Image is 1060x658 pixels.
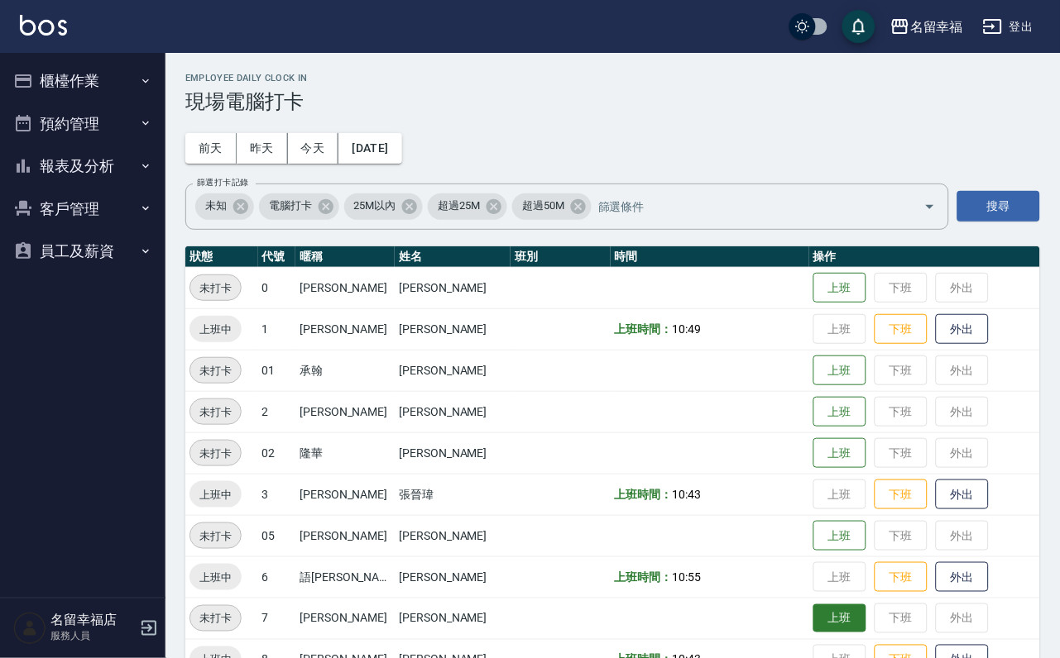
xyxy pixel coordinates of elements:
[615,488,673,501] b: 上班時間：
[395,515,511,556] td: [PERSON_NAME]
[185,73,1040,83] h2: Employee Daily Clock In
[195,198,237,214] span: 未知
[7,60,159,103] button: 櫃檯作業
[511,246,610,268] th: 班別
[190,527,241,545] span: 未打卡
[395,246,511,268] th: 姓名
[258,350,296,391] td: 01
[813,397,866,427] button: 上班
[190,445,241,462] span: 未打卡
[594,192,895,221] input: 篩選條件
[395,267,511,308] td: [PERSON_NAME]
[258,598,296,639] td: 7
[672,488,701,501] span: 10:43
[875,314,928,345] button: 下班
[813,604,866,633] button: 上班
[258,556,296,598] td: 6
[295,350,395,391] td: 承翰
[672,570,701,584] span: 10:55
[258,308,296,350] td: 1
[185,133,237,164] button: 前天
[189,486,242,503] span: 上班中
[20,15,67,36] img: Logo
[842,10,875,43] button: save
[395,391,511,432] td: [PERSON_NAME]
[295,598,395,639] td: [PERSON_NAME]
[395,598,511,639] td: [PERSON_NAME]
[295,474,395,515] td: [PERSON_NAME]
[875,479,928,510] button: 下班
[395,474,511,515] td: 張晉瑋
[884,10,970,44] button: 名留幸福
[185,246,258,268] th: 狀態
[957,191,1040,222] button: 搜尋
[295,515,395,556] td: [PERSON_NAME]
[259,198,322,214] span: 電腦打卡
[190,362,241,379] span: 未打卡
[258,246,296,268] th: 代號
[189,569,242,586] span: 上班中
[189,321,242,338] span: 上班中
[813,273,866,303] button: 上班
[258,391,296,432] td: 2
[395,308,511,350] td: [PERSON_NAME]
[195,193,254,220] div: 未知
[258,474,296,515] td: 3
[7,103,159,145] button: 預約管理
[936,479,989,510] button: 外出
[258,267,296,308] td: 0
[813,355,866,386] button: 上班
[428,198,490,214] span: 超過25M
[258,432,296,474] td: 02
[7,145,159,188] button: 報表及分析
[295,308,395,350] td: [PERSON_NAME]
[344,198,406,214] span: 25M以內
[395,432,511,474] td: [PERSON_NAME]
[295,246,395,268] th: 暱稱
[976,12,1040,42] button: 登出
[611,246,809,268] th: 時間
[428,193,507,220] div: 超過25M
[813,521,866,551] button: 上班
[237,133,288,164] button: 昨天
[185,90,1040,113] h3: 現場電腦打卡
[288,133,339,164] button: 今天
[344,193,424,220] div: 25M以內
[259,193,339,220] div: 電腦打卡
[813,438,866,469] button: 上班
[672,322,701,336] span: 10:49
[395,350,511,391] td: [PERSON_NAME]
[190,610,241,627] span: 未打卡
[875,562,928,593] button: 下班
[512,198,574,214] span: 超過50M
[295,267,395,308] td: [PERSON_NAME]
[50,613,135,629] h5: 名留幸福店
[936,314,989,345] button: 外出
[50,629,135,644] p: 服務人員
[190,279,241,297] span: 未打卡
[936,562,989,593] button: 外出
[917,193,943,220] button: Open
[809,246,1040,268] th: 操作
[615,570,673,584] b: 上班時間：
[295,432,395,474] td: 隆華
[295,556,395,598] td: 語[PERSON_NAME]
[910,17,963,37] div: 名留幸福
[615,322,673,336] b: 上班時間：
[338,133,401,164] button: [DATE]
[190,403,241,421] span: 未打卡
[512,193,592,220] div: 超過50M
[197,176,249,188] label: 篩選打卡記錄
[7,230,159,273] button: 員工及薪資
[258,515,296,556] td: 05
[13,612,46,645] img: Person
[295,391,395,432] td: [PERSON_NAME]
[395,556,511,598] td: [PERSON_NAME]
[7,188,159,231] button: 客戶管理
